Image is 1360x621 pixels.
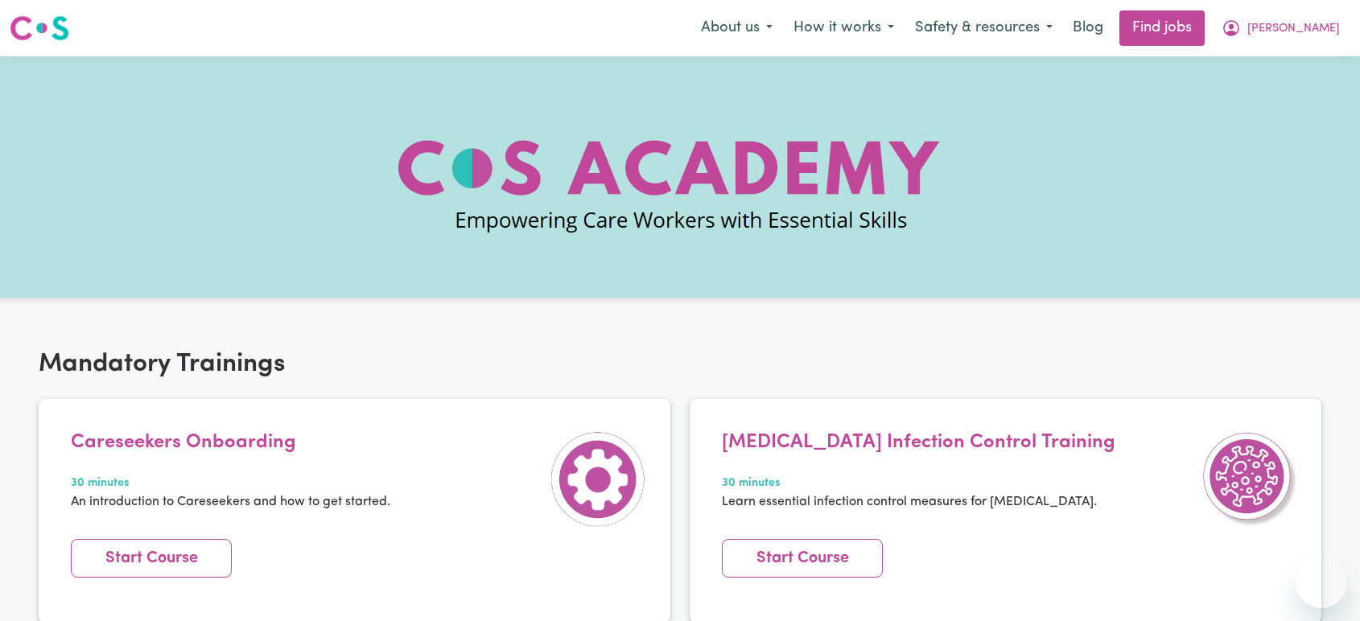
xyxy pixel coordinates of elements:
iframe: Button to launch messaging window [1296,557,1347,608]
a: Find jobs [1119,10,1205,46]
a: Start Course [71,539,232,578]
span: 30 minutes [722,475,1115,492]
button: Safety & resources [905,11,1063,45]
h4: [MEDICAL_DATA] Infection Control Training [722,431,1115,454]
img: Careseekers logo [10,14,69,43]
button: How it works [783,11,905,45]
span: 30 minutes [71,475,390,492]
p: An introduction to Careseekers and how to get started. [71,492,390,512]
h2: Mandatory Trainings [39,349,1321,380]
button: My Account [1211,11,1350,45]
a: Careseekers logo [10,10,69,47]
a: Start Course [722,539,883,578]
p: Learn essential infection control measures for [MEDICAL_DATA]. [722,492,1115,512]
button: About us [690,11,783,45]
h4: Careseekers Onboarding [71,431,390,454]
a: Blog [1063,10,1113,46]
span: [PERSON_NAME] [1247,20,1340,38]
